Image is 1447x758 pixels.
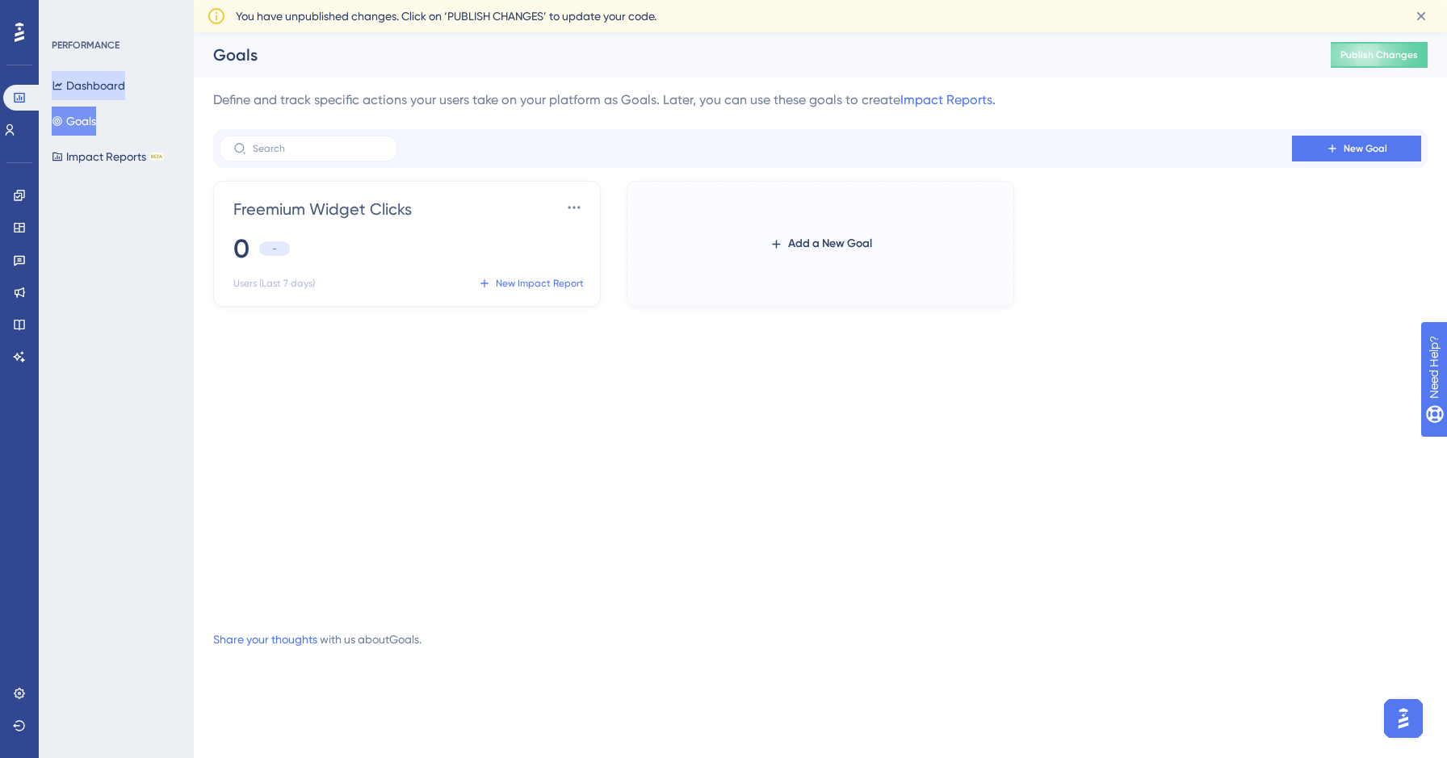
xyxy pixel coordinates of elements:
[233,277,315,290] span: Users (Last 7 days)
[788,234,872,253] span: Add a New Goal
[496,277,584,290] span: New Impact Report
[1331,42,1428,68] button: Publish Changes
[474,270,587,296] button: New Impact Report
[253,143,384,154] input: Search
[213,633,317,646] a: Share your thoughts
[52,39,120,52] div: PERFORMANCE
[149,153,164,161] div: BETA
[1379,694,1428,743] iframe: UserGuiding AI Assistant Launcher
[272,242,277,255] span: -
[1344,142,1387,155] span: New Goal
[213,630,422,649] div: with us about Goals .
[233,231,250,266] span: 0
[52,71,125,100] button: Dashboard
[744,229,898,258] button: Add a New Goal
[52,142,164,171] button: Impact ReportsBETA
[900,92,996,107] a: Impact Reports.
[236,6,656,26] span: You have unpublished changes. Click on ‘PUBLISH CHANGES’ to update your code.
[213,90,1428,110] div: Define and track specific actions your users take on your platform as Goals. Later, you can use t...
[233,198,412,220] span: Freemium Widget Clicks
[38,4,101,23] span: Need Help?
[1292,136,1421,161] button: New Goal
[52,107,96,136] button: Goals
[213,44,1290,66] div: Goals
[1340,48,1418,61] span: Publish Changes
